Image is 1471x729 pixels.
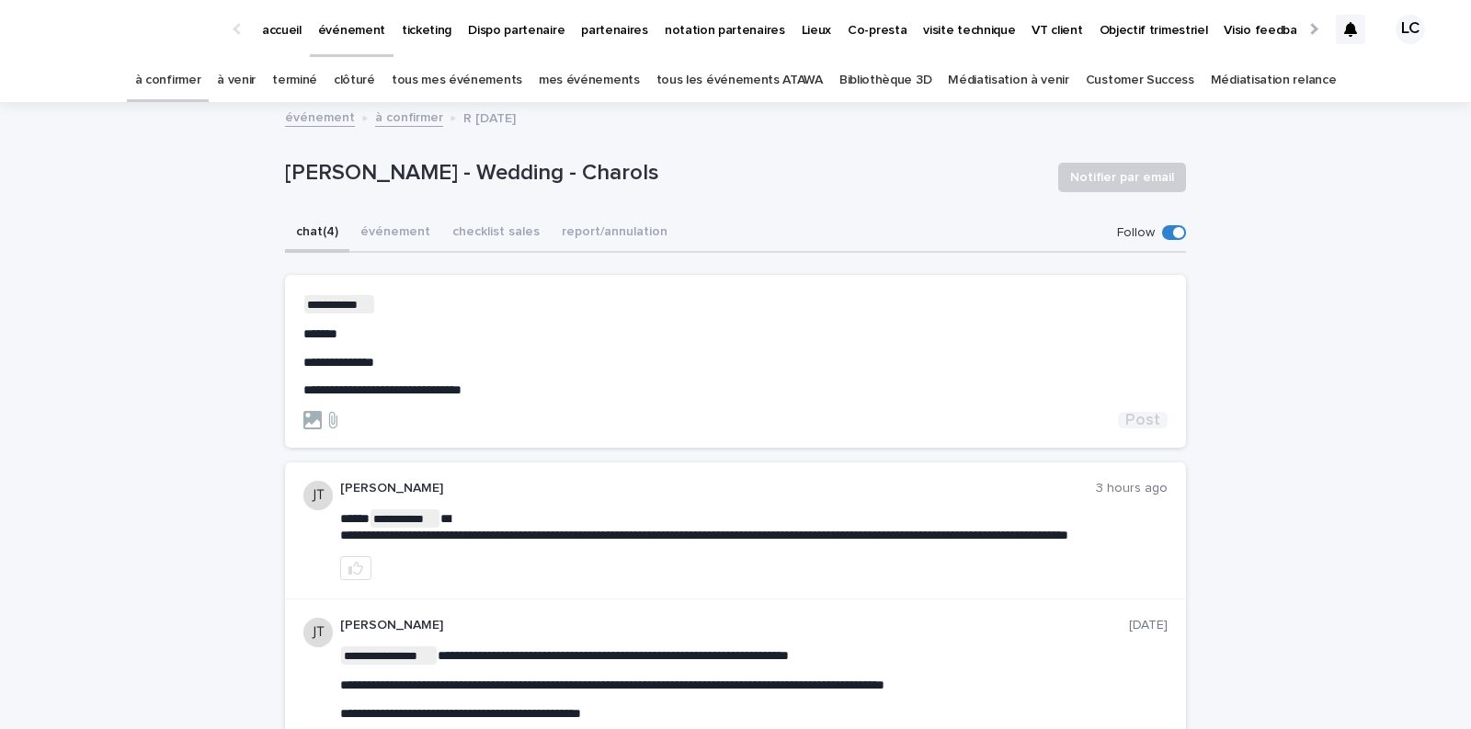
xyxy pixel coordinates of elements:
img: Ls34BcGeRexTGTNfXpUC [37,11,215,48]
p: [DATE] [1129,618,1168,633]
a: tous mes événements [392,59,522,102]
button: chat (4) [285,214,349,253]
button: report/annulation [551,214,678,253]
p: [PERSON_NAME] [340,481,1096,496]
p: R [DATE] [463,107,516,127]
p: Follow [1117,225,1155,241]
a: Bibliothèque 3D [839,59,931,102]
span: Post [1125,412,1160,428]
a: à confirmer [375,106,443,127]
a: clôturé [334,59,375,102]
p: [PERSON_NAME] - Wedding - Charols [285,160,1043,187]
div: LC [1396,15,1425,44]
a: Médiatisation relance [1211,59,1337,102]
a: mes événements [539,59,640,102]
button: like this post [340,556,371,580]
span: Notifier par email [1070,168,1174,187]
a: à confirmer [135,59,201,102]
p: [PERSON_NAME] [340,618,1129,633]
button: événement [349,214,441,253]
a: Médiatisation à venir [948,59,1069,102]
button: checklist sales [441,214,551,253]
a: événement [285,106,355,127]
a: tous les événements ATAWA [656,59,823,102]
button: Notifier par email [1058,163,1186,192]
a: à venir [217,59,256,102]
p: 3 hours ago [1096,481,1168,496]
button: Post [1118,412,1168,428]
a: terminé [272,59,317,102]
a: Customer Success [1086,59,1194,102]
